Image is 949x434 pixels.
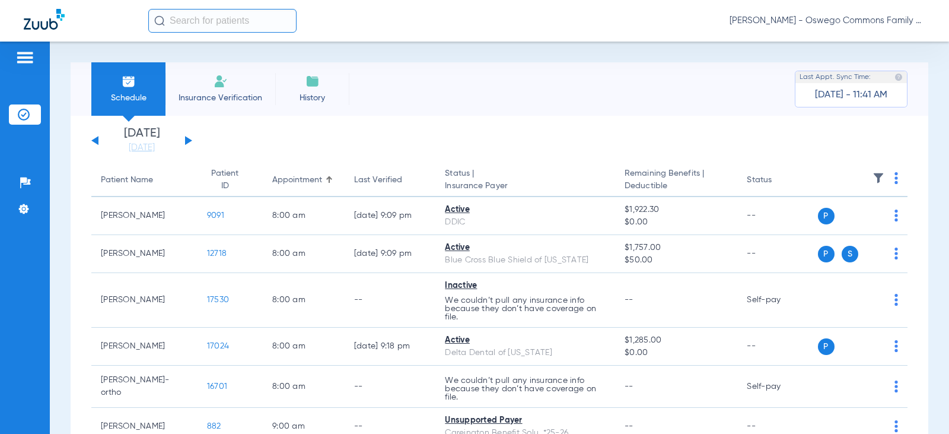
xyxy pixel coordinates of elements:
img: Manual Insurance Verification [214,74,228,88]
p: We couldn’t pull any insurance info because they don’t have coverage on file. [445,296,606,321]
td: -- [737,197,817,235]
img: History [305,74,320,88]
div: Patient ID [207,167,243,192]
span: P [818,208,835,224]
span: [DATE] - 11:41 AM [815,89,887,101]
span: 882 [207,422,221,430]
img: Zuub Logo [24,9,65,30]
span: 17530 [207,296,229,304]
div: Appointment [272,174,322,186]
td: [DATE] 9:18 PM [345,328,436,366]
span: [PERSON_NAME] - Oswego Commons Family Dental [730,15,925,27]
div: Unsupported Payer [445,414,606,427]
td: -- [737,328,817,366]
span: Schedule [100,92,157,104]
td: 8:00 AM [263,366,345,408]
img: Search Icon [154,15,165,26]
div: Delta Dental of [US_STATE] [445,347,606,359]
td: -- [737,235,817,273]
div: Active [445,204,606,216]
span: P [818,338,835,355]
th: Status [737,164,817,197]
div: Appointment [272,174,335,186]
div: Patient Name [101,174,188,186]
p: We couldn’t pull any insurance info because they don’t have coverage on file. [445,376,606,401]
td: 8:00 AM [263,273,345,328]
div: Patient Name [101,174,153,186]
span: Insurance Verification [174,92,266,104]
td: Self-pay [737,273,817,328]
span: $1,757.00 [625,242,728,254]
td: -- [345,273,436,328]
td: [PERSON_NAME] [91,235,198,273]
span: $0.00 [625,347,728,359]
a: [DATE] [106,142,177,154]
img: last sync help info [894,73,903,81]
td: -- [345,366,436,408]
td: 8:00 AM [263,197,345,235]
div: Blue Cross Blue Shield of [US_STATE] [445,254,606,267]
img: Schedule [122,74,136,88]
img: filter.svg [872,172,884,184]
span: $1,922.30 [625,204,728,216]
div: DDIC [445,216,606,229]
td: [DATE] 9:09 PM [345,235,436,273]
span: Deductible [625,180,728,192]
img: group-dot-blue.svg [894,340,898,352]
div: Active [445,242,606,254]
span: $0.00 [625,216,728,229]
th: Status | [435,164,615,197]
td: [DATE] 9:09 PM [345,197,436,235]
span: -- [625,422,633,430]
span: $1,285.00 [625,334,728,347]
th: Remaining Benefits | [615,164,737,197]
span: 16701 [207,382,227,391]
div: Active [445,334,606,347]
span: P [818,246,835,262]
div: Patient ID [207,167,253,192]
td: [PERSON_NAME]-ortho [91,366,198,408]
img: hamburger-icon [15,50,34,65]
input: Search for patients [148,9,297,33]
td: 8:00 AM [263,235,345,273]
span: -- [625,296,633,304]
div: Last Verified [354,174,426,186]
span: Insurance Payer [445,180,606,192]
img: group-dot-blue.svg [894,294,898,306]
div: Last Verified [354,174,402,186]
img: group-dot-blue.svg [894,381,898,392]
td: 8:00 AM [263,328,345,366]
img: group-dot-blue.svg [894,172,898,184]
img: group-dot-blue.svg [894,248,898,259]
span: 17024 [207,342,229,350]
td: [PERSON_NAME] [91,328,198,366]
td: [PERSON_NAME] [91,197,198,235]
span: 9091 [207,211,224,220]
span: Last Appt. Sync Time: [800,71,871,83]
img: group-dot-blue.svg [894,420,898,432]
span: $50.00 [625,254,728,267]
li: [DATE] [106,128,177,154]
span: -- [625,382,633,391]
img: group-dot-blue.svg [894,210,898,221]
span: S [842,246,858,262]
td: [PERSON_NAME] [91,273,198,328]
span: 12718 [207,249,227,258]
span: History [284,92,340,104]
div: Inactive [445,280,606,292]
td: Self-pay [737,366,817,408]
